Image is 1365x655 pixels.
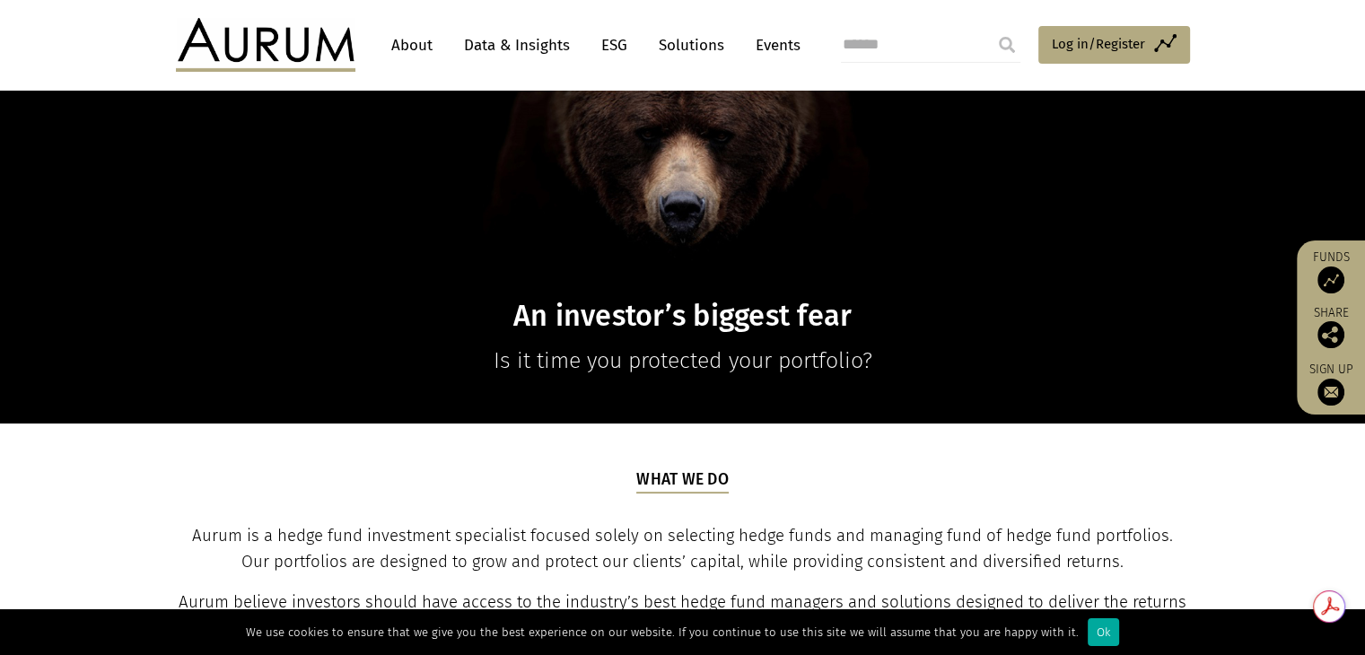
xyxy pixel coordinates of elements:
[1306,307,1356,348] div: Share
[636,468,729,493] h5: What we do
[1052,33,1145,55] span: Log in/Register
[176,18,355,72] img: Aurum
[337,299,1029,334] h1: An investor’s biggest fear
[1306,249,1356,293] a: Funds
[1088,618,1119,646] div: Ok
[1038,26,1190,64] a: Log in/Register
[747,29,801,62] a: Events
[455,29,579,62] a: Data & Insights
[337,343,1029,379] p: Is it time you protected your portfolio?
[989,27,1025,63] input: Submit
[592,29,636,62] a: ESG
[192,526,1173,572] span: Aurum is a hedge fund investment specialist focused solely on selecting hedge funds and managing ...
[382,29,442,62] a: About
[1306,362,1356,406] a: Sign up
[650,29,733,62] a: Solutions
[1317,379,1344,406] img: Sign up to our newsletter
[1317,266,1344,293] img: Access Funds
[1317,321,1344,348] img: Share this post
